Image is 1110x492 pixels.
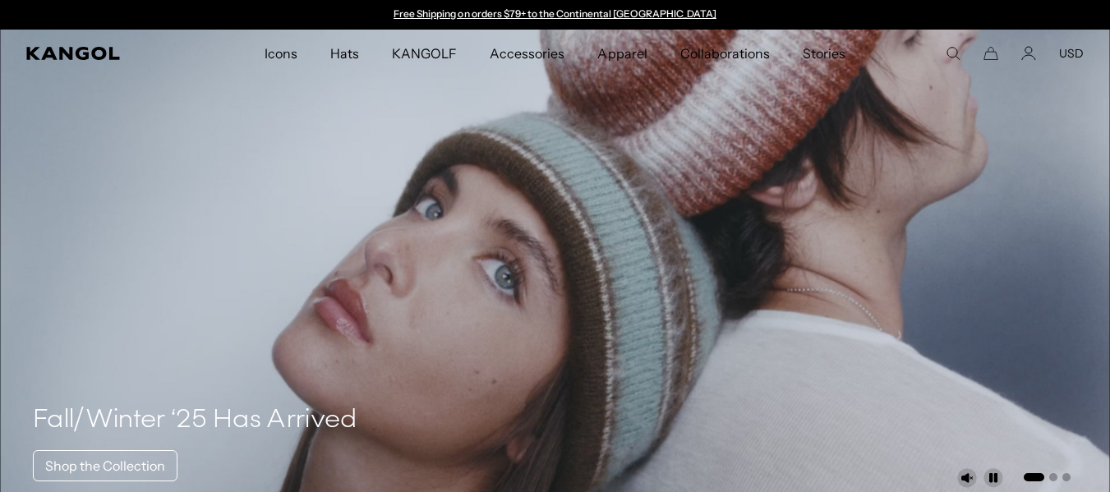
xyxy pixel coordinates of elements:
a: KANGOLF [375,30,473,77]
a: Hats [314,30,375,77]
ul: Select a slide to show [1022,470,1071,483]
slideshow-component: Announcement bar [386,8,725,21]
a: Free Shipping on orders $79+ to the Continental [GEOGRAPHIC_DATA] [394,7,716,20]
h4: Fall/Winter ‘25 Has Arrived [33,404,357,437]
a: Icons [248,30,314,77]
button: Go to slide 1 [1024,473,1044,481]
button: USD [1059,46,1084,61]
button: Pause [983,468,1003,488]
button: Go to slide 3 [1062,473,1071,481]
a: Accessories [473,30,581,77]
span: Collaborations [680,30,770,77]
div: Announcement [386,8,725,21]
span: Accessories [490,30,564,77]
a: Apparel [581,30,663,77]
span: Icons [265,30,297,77]
a: Collaborations [664,30,786,77]
button: Unmute [957,468,977,488]
button: Cart [983,46,998,61]
div: 1 of 2 [386,8,725,21]
a: Stories [786,30,862,77]
span: Stories [803,30,845,77]
a: Account [1021,46,1036,61]
span: KANGOLF [392,30,457,77]
button: Go to slide 2 [1049,473,1057,481]
a: Shop the Collection [33,450,177,481]
summary: Search here [946,46,960,61]
span: Hats [330,30,359,77]
a: Kangol [26,47,174,60]
span: Apparel [597,30,647,77]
